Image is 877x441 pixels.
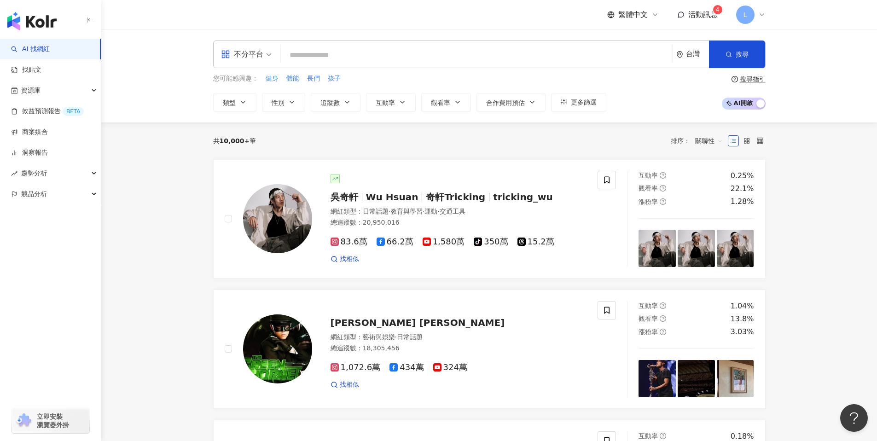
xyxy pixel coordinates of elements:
[676,51,683,58] span: environment
[736,51,749,58] span: 搜尋
[11,128,48,137] a: 商案媒合
[262,93,305,111] button: 性別
[660,185,666,191] span: question-circle
[709,41,765,68] button: 搜尋
[286,74,299,83] span: 體能
[389,363,424,372] span: 434萬
[15,413,33,428] img: chrome extension
[265,74,279,84] button: 健身
[423,237,465,247] span: 1,580萬
[716,6,720,13] span: 4
[311,93,360,111] button: 追蹤數
[340,255,359,264] span: 找相似
[327,74,341,84] button: 孩子
[678,230,715,267] img: post-image
[423,208,424,215] span: ·
[272,99,285,106] span: 性別
[639,302,658,309] span: 互動率
[660,329,666,335] span: question-circle
[731,184,754,194] div: 22.1%
[221,47,263,62] div: 不分平台
[743,10,747,20] span: L
[717,230,754,267] img: post-image
[331,333,587,342] div: 網紅類型 ：
[363,333,395,341] span: 藝術與娛樂
[7,12,57,30] img: logo
[331,191,358,203] span: 吳奇軒
[21,184,47,204] span: 競品分析
[331,237,367,247] span: 83.6萬
[660,315,666,322] span: question-circle
[426,191,485,203] span: 奇軒Tricking
[840,404,868,432] iframe: Help Scout Beacon - Open
[731,327,754,337] div: 3.03%
[243,314,312,383] img: KOL Avatar
[213,74,258,83] span: 您可能感興趣：
[213,159,766,279] a: KOL Avatar吳奇軒Wu Hsuan奇軒Trickingtricking_wu網紅類型：日常話題·教育與學習·運動·交通工具總追蹤數：20,950,01683.6萬66.2萬1,580萬3...
[331,255,359,264] a: 找相似
[266,74,279,83] span: 健身
[731,171,754,181] div: 0.25%
[395,333,397,341] span: ·
[686,50,709,58] div: 台灣
[331,363,381,372] span: 1,072.6萬
[713,5,722,14] sup: 4
[433,363,467,372] span: 324萬
[639,230,676,267] img: post-image
[11,65,41,75] a: 找貼文
[307,74,320,84] button: 長們
[731,301,754,311] div: 1.04%
[421,93,471,111] button: 觀看率
[243,184,312,253] img: KOL Avatar
[732,76,738,82] span: question-circle
[660,198,666,205] span: question-circle
[213,137,256,145] div: 共 筆
[660,433,666,439] span: question-circle
[21,80,41,101] span: 資源庫
[221,50,230,59] span: appstore
[389,208,390,215] span: ·
[731,197,754,207] div: 1.28%
[678,360,715,397] img: post-image
[366,191,418,203] span: Wu Hsuan
[377,237,413,247] span: 66.2萬
[695,133,723,148] span: 關聯性
[660,302,666,309] span: question-circle
[639,432,658,440] span: 互動率
[223,99,236,106] span: 類型
[397,333,423,341] span: 日常話題
[328,74,341,83] span: 孩子
[340,380,359,389] span: 找相似
[376,99,395,106] span: 互動率
[363,208,389,215] span: 日常話題
[440,208,465,215] span: 交通工具
[390,208,423,215] span: 教育與學習
[717,360,754,397] img: post-image
[431,99,450,106] span: 觀看率
[366,93,416,111] button: 互動率
[639,185,658,192] span: 觀看率
[671,133,728,148] div: 排序：
[639,172,658,179] span: 互動率
[731,314,754,324] div: 13.8%
[571,99,597,106] span: 更多篩選
[11,107,84,116] a: 效益預測報告BETA
[11,148,48,157] a: 洞察報告
[286,74,300,84] button: 體能
[437,208,439,215] span: ·
[331,207,587,216] div: 網紅類型 ：
[331,380,359,389] a: 找相似
[220,137,250,145] span: 10,000+
[331,344,587,353] div: 總追蹤數 ： 18,305,456
[740,75,766,83] div: 搜尋指引
[639,360,676,397] img: post-image
[213,290,766,409] a: KOL Avatar[PERSON_NAME] [PERSON_NAME]網紅類型：藝術與娛樂·日常話題總追蹤數：18,305,4561,072.6萬434萬324萬找相似互動率question...
[660,172,666,179] span: question-circle
[21,163,47,184] span: 趨勢分析
[517,237,554,247] span: 15.2萬
[11,45,50,54] a: searchAI 找網紅
[688,10,718,19] span: 活動訊息
[320,99,340,106] span: 追蹤數
[486,99,525,106] span: 合作費用預估
[37,412,69,429] span: 立即安裝 瀏覽器外掛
